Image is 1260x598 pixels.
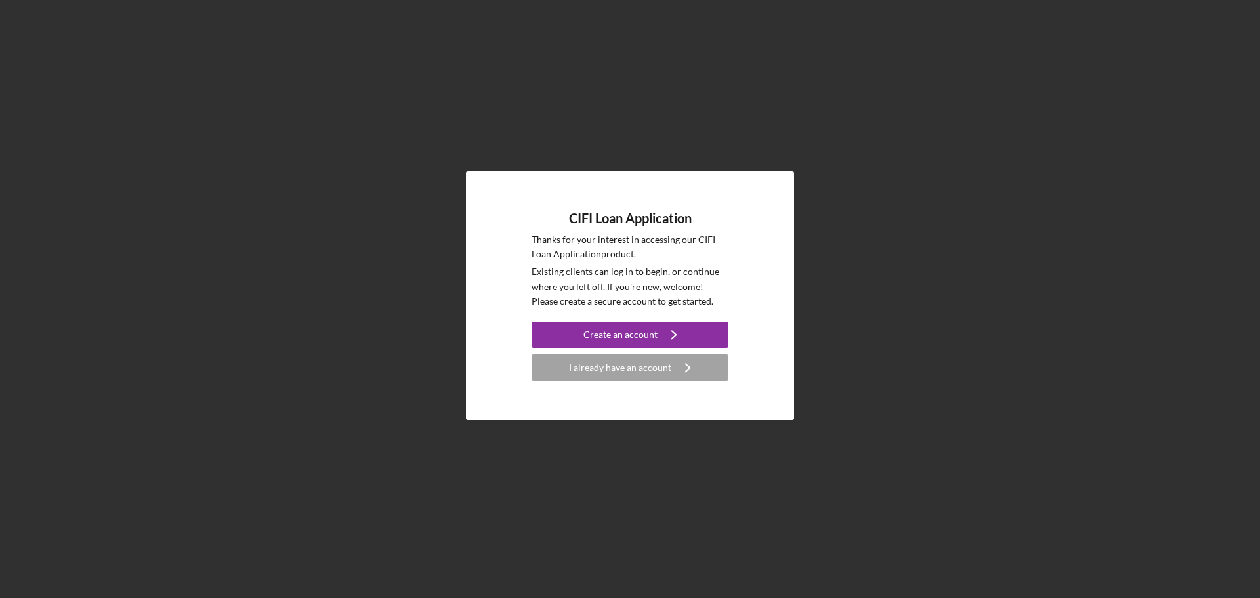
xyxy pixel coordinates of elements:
[532,322,728,351] a: Create an account
[583,322,658,348] div: Create an account
[532,354,728,381] button: I already have an account
[532,232,728,262] p: Thanks for your interest in accessing our CIFI Loan Application product.
[569,211,692,226] h4: CIFI Loan Application
[532,265,728,309] p: Existing clients can log in to begin, or continue where you left off. If you're new, welcome! Ple...
[569,354,671,381] div: I already have an account
[532,322,728,348] button: Create an account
